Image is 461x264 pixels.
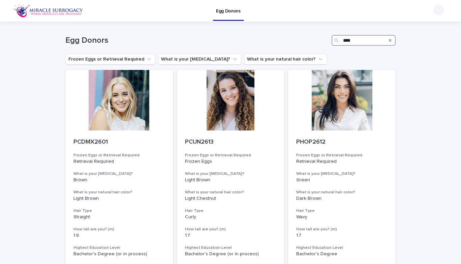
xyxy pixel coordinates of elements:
h3: What is your natural hair color? [185,190,276,195]
p: Straight [73,214,165,220]
p: Light Chestnut [185,196,276,201]
h3: How tall are you? (m) [185,227,276,232]
h3: Frozen Eggs or Retrieval Required [185,153,276,158]
p: Dark Brown [296,196,388,201]
h3: How tall are you? (m) [73,227,165,232]
h3: Highest Education Level [296,245,388,251]
p: Bachelor's Degree (or in process) [185,251,276,257]
p: Brown [73,177,165,183]
p: Wavy [296,214,388,220]
button: Frozen Eggs or Retrieval Required [65,54,155,65]
p: Bachelor's Degree (or in process) [73,251,165,257]
h3: What is your natural hair color? [73,190,165,195]
p: 1.6 [73,233,165,238]
h3: What is your natural hair color? [296,190,388,195]
h3: Hair Type [185,208,276,214]
p: PHOP2612 [296,139,388,146]
h3: Highest Education Level [185,245,276,251]
h3: Frozen Eggs or Retrieval Required [73,153,165,158]
h3: What is your [MEDICAL_DATA]? [296,171,388,177]
p: Light Brown [73,196,165,201]
h3: Frozen Eggs or Retrieval Required [296,153,388,158]
p: Bachelor's Degree [296,251,388,257]
h3: What is your [MEDICAL_DATA]? [185,171,276,177]
p: PCUN2613 [185,139,276,146]
p: Green [296,177,388,183]
input: Search [332,35,396,46]
h3: Highest Education Level [73,245,165,251]
p: Frozen Eggs [185,159,276,164]
h3: Hair Type [73,208,165,214]
p: Retrieval Required [296,159,388,164]
p: Curly [185,214,276,220]
img: OiFFDOGZQuirLhrlO1ag [13,4,83,17]
p: Light Brown [185,177,276,183]
h3: What is your [MEDICAL_DATA]? [73,171,165,177]
h3: How tall are you? (m) [296,227,388,232]
h3: Hair Type [296,208,388,214]
p: PCDMX2601 [73,139,165,146]
button: What is your natural hair color? [244,54,327,65]
p: 1.7 [185,233,276,238]
button: What is your eye color? [158,54,241,65]
p: Retrieval Required [73,159,165,164]
p: 1.7 [296,233,388,238]
h1: Egg Donors [65,36,329,45]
